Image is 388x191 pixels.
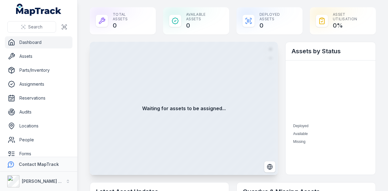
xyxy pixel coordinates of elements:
a: Forms [5,148,72,160]
a: Reservations [5,92,72,104]
strong: Contact MapTrack [19,162,59,167]
a: Locations [5,120,72,132]
button: Search [7,21,56,33]
span: Missing [293,140,306,144]
a: Dashboard [5,36,72,48]
a: Assets [5,50,72,62]
strong: [PERSON_NAME] Asset Maintenance [22,179,100,184]
a: Audits [5,106,72,118]
span: Available [293,132,308,136]
span: Search [28,24,42,30]
h2: Assets by Status [292,47,370,55]
span: Deployed [293,124,309,128]
a: MapTrack [16,4,62,16]
a: Assignments [5,78,72,90]
strong: Waiting for assets to be assigned... [142,105,226,112]
a: Parts/Inventory [5,64,72,76]
button: Switch to Satellite View [264,161,276,173]
a: People [5,134,72,146]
